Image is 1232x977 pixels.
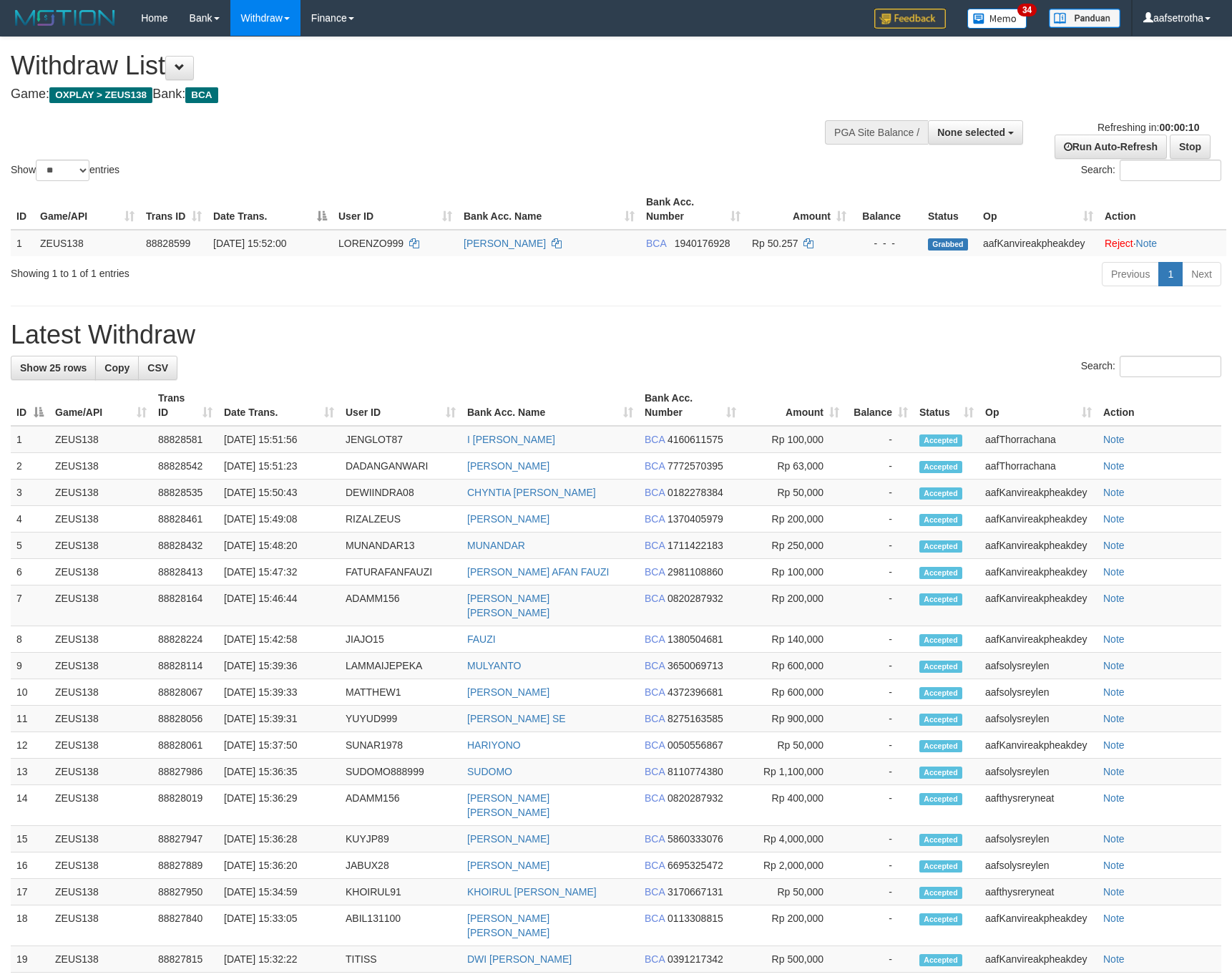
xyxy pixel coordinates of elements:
[919,461,962,473] span: Accepted
[1099,189,1226,230] th: Action
[49,732,152,759] td: ZEUS138
[340,785,461,826] td: ADAMM156
[845,785,914,826] td: -
[1099,230,1226,256] td: ·
[979,826,1097,852] td: aafsolysreylen
[11,506,49,533] td: 4
[1159,122,1199,133] strong: 00:00:10
[464,238,546,249] a: [PERSON_NAME]
[645,540,665,551] span: BCA
[1182,262,1221,286] a: Next
[645,686,665,698] span: BCA
[152,426,218,453] td: 88828581
[1103,633,1125,645] a: Note
[467,739,521,751] a: HARIYONO
[979,506,1097,533] td: aafKanvireakpheakdey
[1103,860,1125,871] a: Note
[218,732,340,759] td: [DATE] 15:37:50
[20,362,87,374] span: Show 25 rows
[1081,160,1221,181] label: Search:
[138,356,177,380] a: CSV
[11,905,49,946] td: 18
[340,852,461,879] td: JABUX28
[11,879,49,905] td: 17
[218,426,340,453] td: [DATE] 15:51:56
[919,767,962,779] span: Accepted
[919,434,962,447] span: Accepted
[979,453,1097,480] td: aafThorrachana
[919,540,962,553] span: Accepted
[742,453,845,480] td: Rp 63,000
[49,426,152,453] td: ZEUS138
[467,487,596,498] a: CHYNTIA [PERSON_NAME]
[928,120,1023,145] button: None selected
[218,785,340,826] td: [DATE] 15:36:29
[742,759,845,785] td: Rp 1,100,000
[967,9,1027,29] img: Button%20Memo.svg
[11,356,96,380] a: Show 25 rows
[668,434,723,445] span: Copy 4160611575 to clipboard
[845,879,914,905] td: -
[1103,434,1125,445] a: Note
[11,261,503,281] div: Showing 1 to 1 of 1 entries
[1103,913,1125,924] a: Note
[742,533,845,559] td: Rp 250,000
[340,653,461,679] td: LAMMAIJEPEKA
[668,686,723,698] span: Copy 4372396681 to clipboard
[977,230,1099,256] td: aafKanvireakpheakdey
[11,559,49,585] td: 6
[467,860,549,871] a: [PERSON_NAME]
[919,567,962,579] span: Accepted
[49,852,152,879] td: ZEUS138
[1120,356,1221,377] input: Search:
[467,713,566,724] a: [PERSON_NAME] SE
[152,905,218,946] td: 88827840
[1103,540,1125,551] a: Note
[49,480,152,506] td: ZEUS138
[36,160,89,181] select: Showentries
[218,653,340,679] td: [DATE] 15:39:36
[185,87,217,103] span: BCA
[845,385,914,426] th: Balance: activate to sort column ascending
[979,653,1097,679] td: aafsolysreylen
[639,385,742,426] th: Bank Acc. Number: activate to sort column ascending
[340,585,461,626] td: ADAMM156
[845,533,914,559] td: -
[152,626,218,653] td: 88828224
[49,626,152,653] td: ZEUS138
[11,321,1221,349] h1: Latest Withdraw
[467,792,549,818] a: [PERSON_NAME] [PERSON_NAME]
[218,559,340,585] td: [DATE] 15:47:32
[668,713,723,724] span: Copy 8275163585 to clipboard
[49,679,152,706] td: ZEUS138
[11,653,49,679] td: 9
[845,759,914,785] td: -
[11,385,49,426] th: ID: activate to sort column descending
[152,559,218,585] td: 88828413
[11,189,34,230] th: ID
[645,766,665,777] span: BCA
[845,852,914,879] td: -
[668,513,723,525] span: Copy 1370405979 to clipboard
[1103,886,1125,898] a: Note
[645,860,665,871] span: BCA
[340,626,461,653] td: JIAJO15
[977,189,1099,230] th: Op: activate to sort column ascending
[1097,385,1221,426] th: Action
[467,566,609,578] a: [PERSON_NAME] AFAN FAUZI
[213,238,286,249] span: [DATE] 15:52:00
[979,785,1097,826] td: aafthysreryneat
[467,766,512,777] a: SUDOMO
[668,766,723,777] span: Copy 8110774380 to clipboard
[914,385,979,426] th: Status: activate to sort column ascending
[979,426,1097,453] td: aafThorrachana
[845,585,914,626] td: -
[742,480,845,506] td: Rp 50,000
[752,238,798,249] span: Rp 50.257
[11,759,49,785] td: 13
[668,860,723,871] span: Copy 6695325472 to clipboard
[34,189,140,230] th: Game/API: activate to sort column ascending
[152,385,218,426] th: Trans ID: activate to sort column ascending
[340,506,461,533] td: RIZALZEUS
[152,826,218,852] td: 88827947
